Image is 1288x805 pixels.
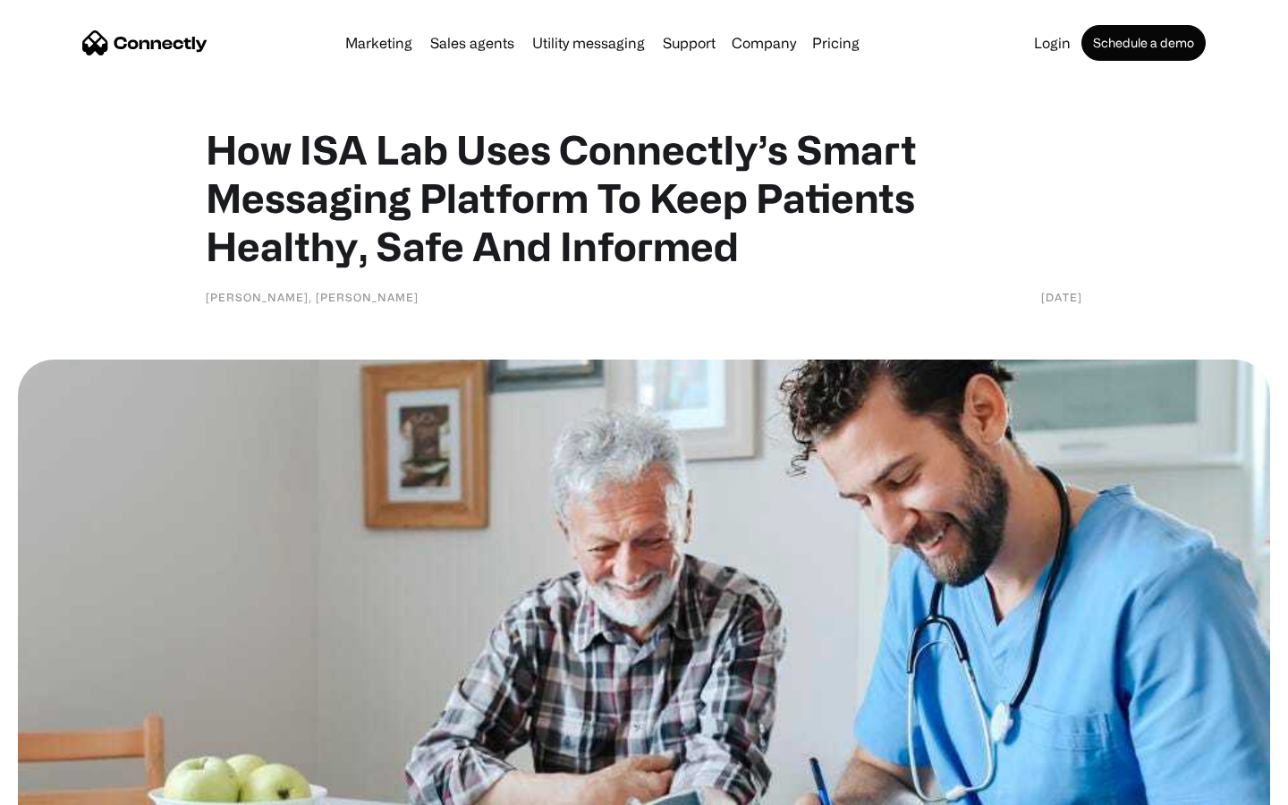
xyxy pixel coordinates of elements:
[338,36,419,50] a: Marketing
[423,36,521,50] a: Sales agents
[805,36,867,50] a: Pricing
[525,36,652,50] a: Utility messaging
[206,125,1082,270] h1: How ISA Lab Uses Connectly’s Smart Messaging Platform To Keep Patients Healthy, Safe And Informed
[1027,36,1078,50] a: Login
[1081,25,1206,61] a: Schedule a demo
[18,774,107,799] aside: Language selected: English
[206,288,419,306] div: [PERSON_NAME], [PERSON_NAME]
[732,30,796,55] div: Company
[656,36,723,50] a: Support
[1041,288,1082,306] div: [DATE]
[36,774,107,799] ul: Language list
